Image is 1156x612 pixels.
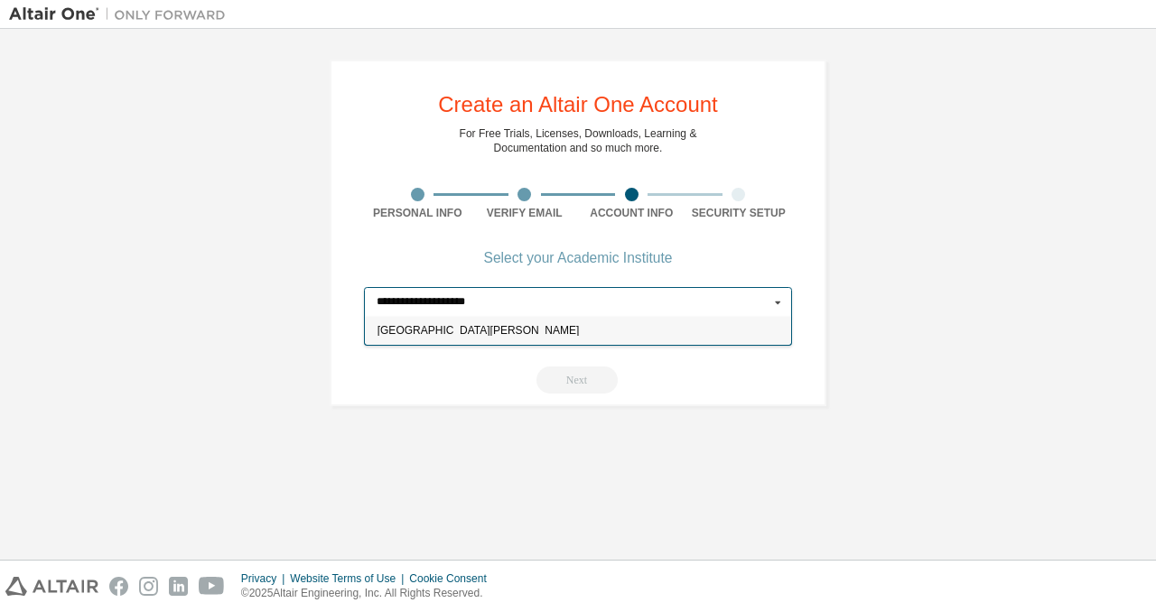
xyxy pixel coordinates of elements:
div: For Free Trials, Licenses, Downloads, Learning & Documentation and so much more. [460,126,697,155]
img: Altair One [9,5,235,23]
div: Verify Email [471,206,579,220]
div: Privacy [241,571,290,586]
div: Website Terms of Use [290,571,409,586]
img: linkedin.svg [169,577,188,596]
p: © 2025 Altair Engineering, Inc. All Rights Reserved. [241,586,498,601]
img: youtube.svg [199,577,225,596]
div: Create an Altair One Account [438,94,718,116]
div: Select your Academic Institute [484,253,673,264]
div: Cookie Consent [409,571,497,586]
div: Security Setup [685,206,793,220]
img: facebook.svg [109,577,128,596]
img: instagram.svg [139,577,158,596]
span: [GEOGRAPHIC_DATA][PERSON_NAME] [378,326,779,337]
img: altair_logo.svg [5,577,98,596]
div: Account Info [578,206,685,220]
div: Personal Info [364,206,471,220]
div: You need to select your Academic Institute to continue [364,366,792,394]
